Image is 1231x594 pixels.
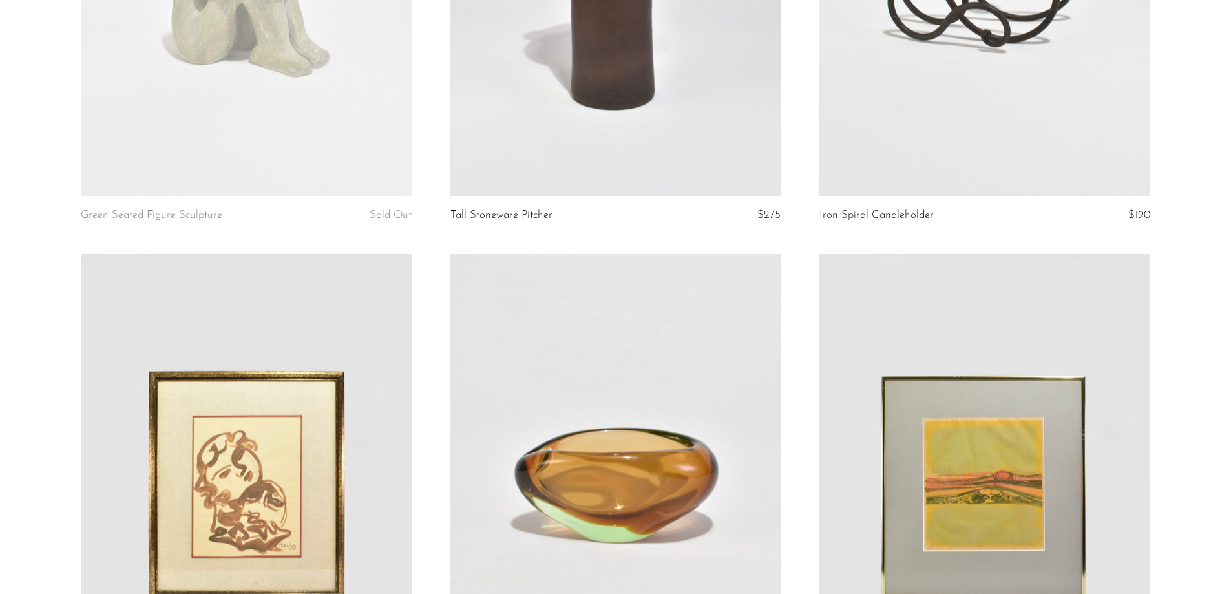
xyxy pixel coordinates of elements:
a: Tall Stoneware Pitcher [450,209,552,221]
span: $190 [1128,209,1150,220]
span: Sold Out [370,209,412,220]
a: Iron Spiral Candleholder [819,209,934,221]
span: $275 [757,209,781,220]
a: Green Seated Figure Sculpture [81,209,222,221]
